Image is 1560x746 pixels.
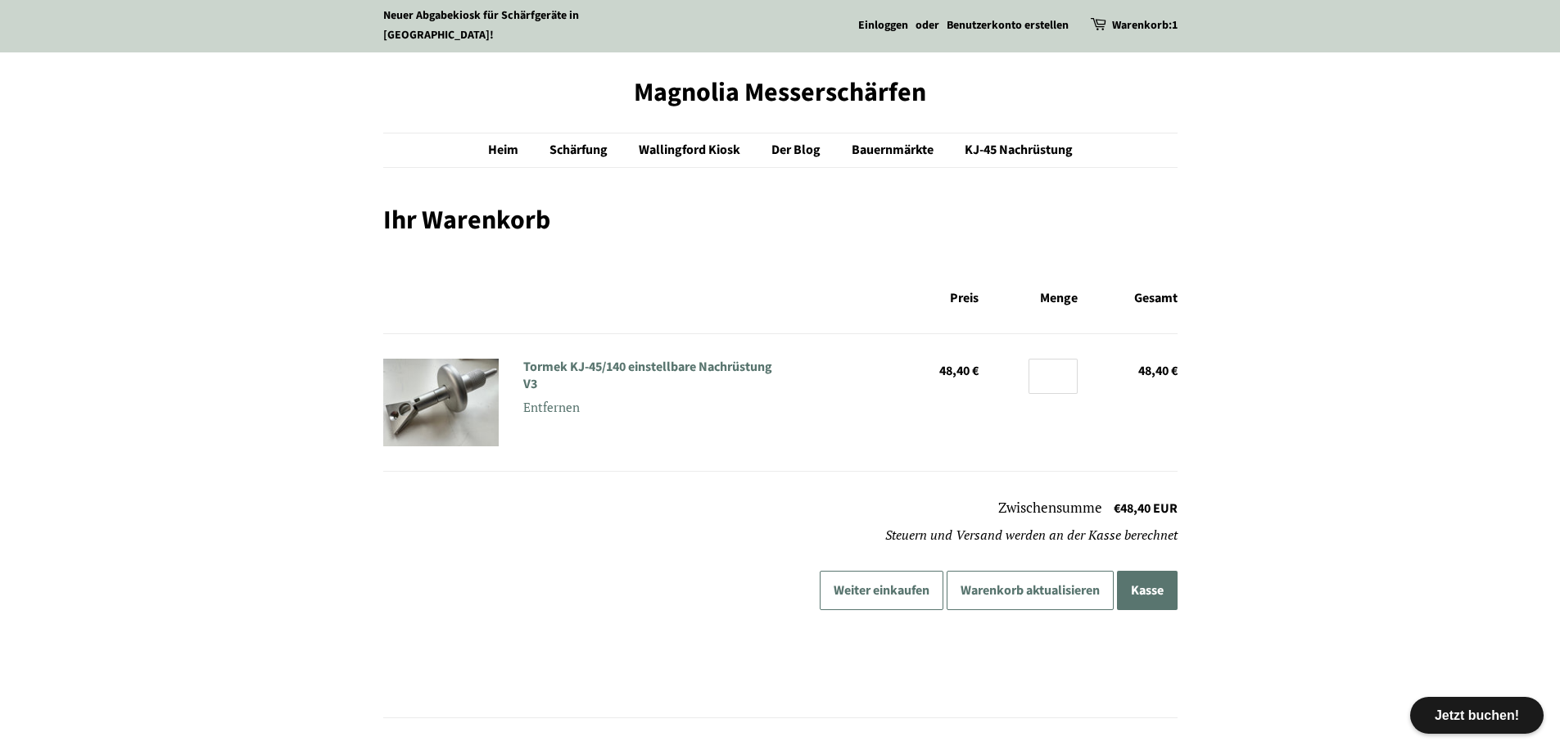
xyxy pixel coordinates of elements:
button: Warenkorb aktualisieren [947,571,1114,610]
font: KJ-45 Nachrüstung [965,141,1073,159]
font: oder [916,17,939,34]
font: 48,40 € [939,362,979,380]
font: Weiter einkaufen [834,581,929,599]
font: Entfernen [523,399,580,415]
font: €48,40 EUR [1114,500,1178,518]
font: Der Blog [771,141,821,159]
font: Bauernmärkte [852,141,934,159]
font: Kasse [1131,581,1164,599]
a: Magnolia Messerschärfen [383,77,1178,108]
img: Tormek KJ-45/140 einstellbare Nachrüstung V3 [383,359,500,446]
a: Einloggen [858,17,908,34]
font: Zwischensumme [998,498,1102,517]
font: 1 [1172,17,1178,34]
a: Benutzerkonto erstellen [947,17,1069,34]
font: Gesamt [1134,289,1178,307]
a: Schärfung [537,133,624,167]
input: Menge [1029,359,1078,393]
a: Wallingford Kiosk [626,133,757,167]
font: Steuern und Versand werden an der Kasse berechnet [885,526,1178,544]
font: Menge [1040,289,1078,307]
font: Preis [950,289,979,307]
a: Bauernmärkte [839,133,950,167]
a: Warenkorb:1 [1112,16,1178,36]
a: Weiter einkaufen [820,571,943,610]
a: Neuer Abgabekiosk für Schärfgeräte in [GEOGRAPHIC_DATA]! [383,7,579,43]
font: Warenkorb aktualisieren [961,581,1100,599]
a: Heim [488,133,535,167]
font: Wallingford Kiosk [639,141,740,159]
a: Entfernen [523,396,780,419]
a: KJ-45 Nachrüstung [952,133,1073,167]
a: Der Blog [759,133,837,167]
font: Magnolia Messerschärfen [634,74,926,111]
a: Tormek KJ-45/140 einstellbare Nachrüstung V3 [523,359,780,393]
font: Schärfung [549,141,608,159]
button: Kasse [1117,571,1178,610]
font: Heim [488,141,518,159]
font: Jetzt buchen! [1435,708,1519,722]
font: 48,40 € [1138,362,1178,380]
font: Tormek KJ-45/140 einstellbare Nachrüstung V3 [523,358,772,393]
font: Warenkorb: [1112,17,1172,34]
font: Ihr Warenkorb [383,201,550,239]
